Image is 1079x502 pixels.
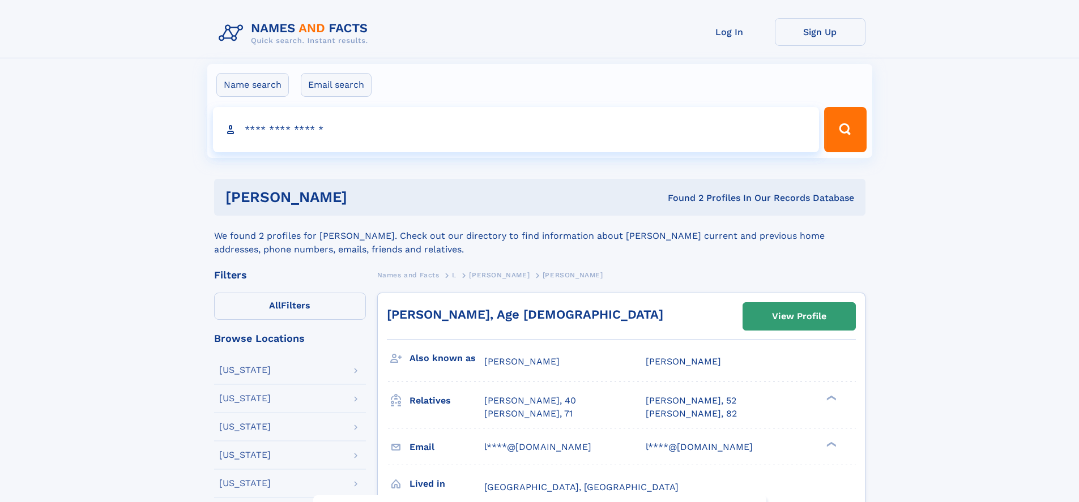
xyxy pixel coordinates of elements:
[219,394,271,403] div: [US_STATE]
[646,407,737,420] a: [PERSON_NAME], 82
[219,422,271,431] div: [US_STATE]
[213,107,820,152] input: search input
[484,394,576,407] a: [PERSON_NAME], 40
[219,450,271,460] div: [US_STATE]
[225,190,507,204] h1: [PERSON_NAME]
[387,307,663,321] a: [PERSON_NAME], Age [DEMOGRAPHIC_DATA]
[484,407,573,420] a: [PERSON_NAME], 71
[646,394,736,407] a: [PERSON_NAME], 52
[410,437,484,457] h3: Email
[214,216,865,256] div: We found 2 profiles for [PERSON_NAME]. Check out our directory to find information about [PERSON_...
[507,192,854,204] div: Found 2 Profiles In Our Records Database
[484,482,679,492] span: [GEOGRAPHIC_DATA], [GEOGRAPHIC_DATA]
[684,18,775,46] a: Log In
[219,366,271,375] div: [US_STATE]
[410,391,484,410] h3: Relatives
[646,356,721,367] span: [PERSON_NAME]
[824,107,866,152] button: Search Button
[219,479,271,488] div: [US_STATE]
[410,349,484,368] h3: Also known as
[214,333,366,344] div: Browse Locations
[216,73,289,97] label: Name search
[824,440,837,448] div: ❯
[469,268,530,282] a: [PERSON_NAME]
[214,293,366,320] label: Filters
[301,73,372,97] label: Email search
[743,303,855,330] a: View Profile
[452,271,457,279] span: L
[469,271,530,279] span: [PERSON_NAME]
[772,303,826,329] div: View Profile
[410,474,484,494] h3: Lived in
[824,394,837,402] div: ❯
[543,271,603,279] span: [PERSON_NAME]
[377,268,440,282] a: Names and Facts
[269,300,281,311] span: All
[214,270,366,280] div: Filters
[484,356,560,367] span: [PERSON_NAME]
[452,268,457,282] a: L
[775,18,865,46] a: Sign Up
[214,18,377,49] img: Logo Names and Facts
